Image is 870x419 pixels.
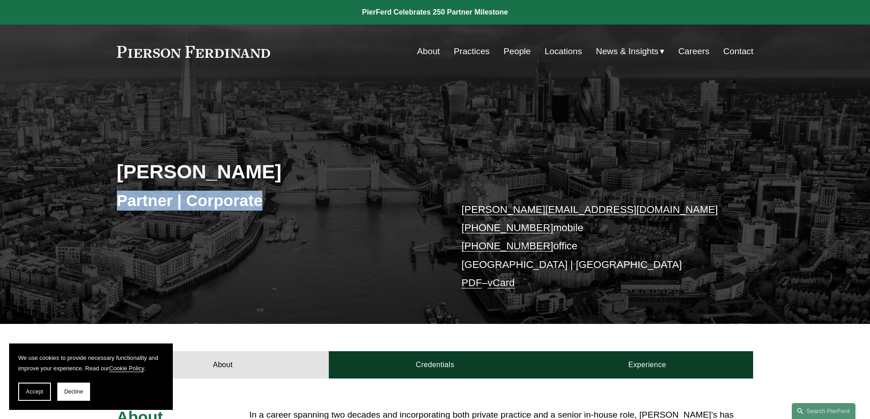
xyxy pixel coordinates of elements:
[596,44,659,60] span: News & Insights
[57,383,90,401] button: Decline
[462,204,718,215] a: [PERSON_NAME][EMAIL_ADDRESS][DOMAIN_NAME]
[596,43,664,60] a: folder dropdown
[117,351,329,379] a: About
[64,389,83,395] span: Decline
[109,365,144,372] a: Cookie Policy
[462,201,727,293] p: mobile office [GEOGRAPHIC_DATA] | [GEOGRAPHIC_DATA] –
[679,43,709,60] a: Careers
[26,389,43,395] span: Accept
[417,43,440,60] a: About
[488,277,515,288] a: vCard
[117,191,435,211] h3: Partner | Corporate
[545,43,582,60] a: Locations
[723,43,753,60] a: Contact
[792,403,855,419] a: Search this site
[18,353,164,374] p: We use cookies to provide necessary functionality and improve your experience. Read our .
[503,43,531,60] a: People
[9,343,173,410] section: Cookie banner
[462,277,482,288] a: PDF
[541,351,754,379] a: Experience
[329,351,541,379] a: Credentials
[462,240,553,252] a: [PHONE_NUMBER]
[18,383,51,401] button: Accept
[454,43,490,60] a: Practices
[117,160,435,183] h2: [PERSON_NAME]
[462,222,553,233] a: [PHONE_NUMBER]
